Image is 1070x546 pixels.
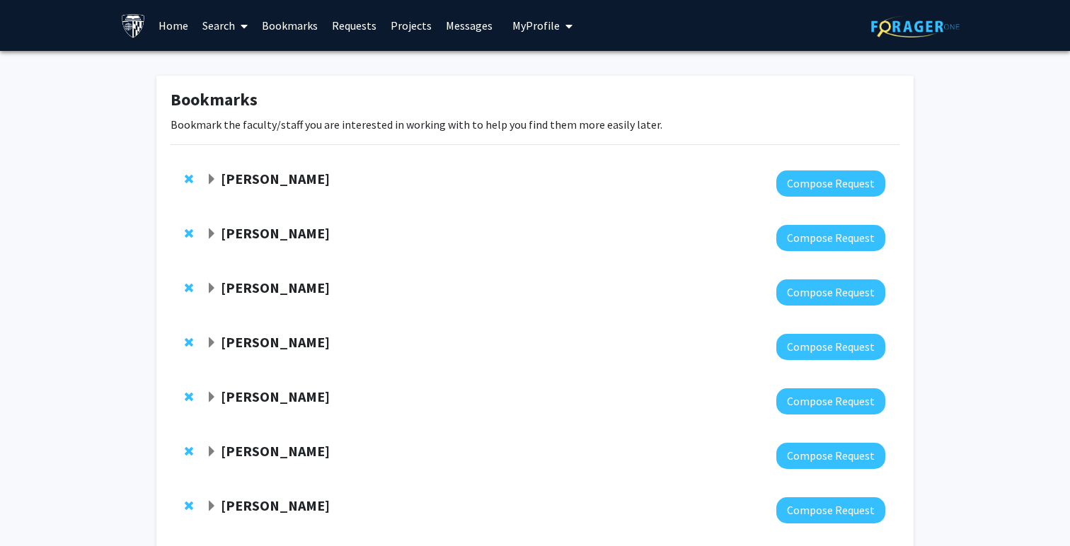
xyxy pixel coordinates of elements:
span: Remove Joann Bodurtha from bookmarks [185,500,193,511]
h1: Bookmarks [171,90,899,110]
button: Compose Request to Arvind Pathak [776,443,885,469]
button: Compose Request to Sixuan Li [776,388,885,414]
span: Expand Ishan Barman Bookmark [206,337,217,349]
span: Expand Arvind Pathak Bookmark [206,446,217,458]
span: My Profile [512,18,560,33]
a: Search [195,1,255,50]
span: Expand Sixuan Li Bookmark [206,392,217,403]
span: Expand Raj Mukherjee Bookmark [206,283,217,294]
span: Remove Raj Mukherjee from bookmarks [185,282,193,294]
span: Remove Sixuan Li from bookmarks [185,391,193,402]
a: Home [151,1,195,50]
button: Compose Request to Ishan Barman [776,334,885,360]
a: Bookmarks [255,1,325,50]
span: Expand Joann Bodurtha Bookmark [206,501,217,512]
img: ForagerOne Logo [871,16,960,37]
strong: [PERSON_NAME] [221,279,330,296]
strong: [PERSON_NAME] [221,388,330,405]
strong: [PERSON_NAME] [221,442,330,460]
button: Compose Request to Raj Mukherjee [776,279,885,306]
strong: [PERSON_NAME] [221,496,330,514]
span: Expand Tara Deemyad Bookmark [206,174,217,185]
strong: [PERSON_NAME] [221,224,330,242]
span: Expand Jeffrey Tornheim Bookmark [206,228,217,240]
button: Compose Request to Jeffrey Tornheim [776,225,885,251]
a: Projects [384,1,439,50]
strong: [PERSON_NAME] [221,170,330,187]
span: Remove Jeffrey Tornheim from bookmarks [185,228,193,239]
p: Bookmark the faculty/staff you are interested in working with to help you find them more easily l... [171,116,899,133]
span: Remove Arvind Pathak from bookmarks [185,446,193,457]
strong: [PERSON_NAME] [221,333,330,351]
span: Remove Tara Deemyad from bookmarks [185,173,193,185]
button: Compose Request to Joann Bodurtha [776,497,885,523]
button: Compose Request to Tara Deemyad [776,170,885,197]
iframe: Chat [11,482,60,535]
a: Messages [439,1,500,50]
span: Remove Ishan Barman from bookmarks [185,337,193,348]
img: Johns Hopkins University Logo [121,13,146,38]
a: Requests [325,1,384,50]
